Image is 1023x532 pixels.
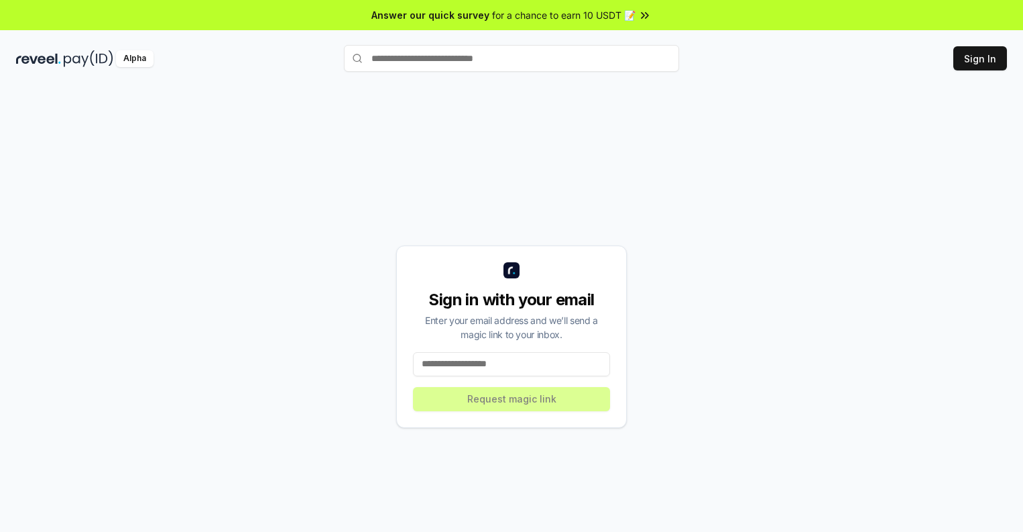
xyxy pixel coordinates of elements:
[413,289,610,311] div: Sign in with your email
[492,8,636,22] span: for a chance to earn 10 USDT 📝
[503,262,520,278] img: logo_small
[371,8,489,22] span: Answer our quick survey
[64,50,113,67] img: pay_id
[116,50,154,67] div: Alpha
[413,313,610,341] div: Enter your email address and we’ll send a magic link to your inbox.
[953,46,1007,70] button: Sign In
[16,50,61,67] img: reveel_dark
